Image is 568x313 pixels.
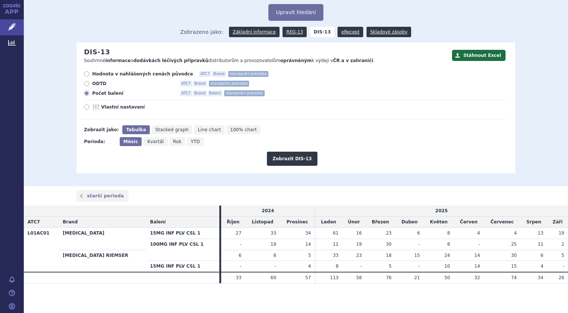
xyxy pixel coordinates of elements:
span: 23 [386,230,391,236]
span: 8 [273,253,276,258]
span: Balení [208,90,222,96]
span: 30 [511,253,517,258]
span: - [360,264,362,269]
span: Brand [212,71,226,77]
span: 14 [474,253,480,258]
span: YTD [191,139,200,144]
th: 15MG INF PLV CSL 1 [146,228,219,239]
span: - [418,242,420,247]
span: 11 [333,242,338,247]
span: 4 [540,264,543,269]
span: 57 [305,275,311,280]
th: 100MG INF PLV CSL 1 [146,239,219,261]
td: 2025 [315,206,568,216]
button: Stáhnout Excel [452,50,506,61]
span: 74 [511,275,517,280]
span: Kvartál [147,139,164,144]
span: 6 [540,253,543,258]
span: 100% chart [230,127,256,132]
div: Zobrazit jako: [84,125,119,134]
span: - [563,264,564,269]
span: 13 [538,230,543,236]
span: 16 [356,230,362,236]
span: Počet balení [92,90,174,96]
span: Brand [193,90,207,96]
td: Červen [454,217,484,228]
span: 19 [559,230,564,236]
span: ODTD [92,81,174,87]
span: 26 [559,275,564,280]
span: - [240,264,241,269]
th: [MEDICAL_DATA] [59,228,146,250]
td: Říjen [221,217,245,228]
span: 14 [474,264,480,269]
span: 19 [356,242,362,247]
span: 50 [444,275,450,280]
span: - [478,242,480,247]
a: starší perioda [77,190,129,202]
p: Souhrnné o distributorům a provozovatelům k výdeji v . [84,58,448,64]
span: 5 [389,264,392,269]
span: 15 [511,264,517,269]
span: 5 [308,253,311,258]
span: 60 [271,275,276,280]
span: Stacked graph [155,127,188,132]
strong: dodávkách léčivých přípravků [133,58,209,63]
span: 33 [236,275,241,280]
td: Únor [342,217,366,228]
a: REG-13 [283,27,307,37]
span: 23 [356,253,362,258]
a: Skladové zásoby [367,27,411,37]
span: 34 [538,275,543,280]
span: standardní jednotka [209,81,249,87]
span: 61 [333,230,338,236]
strong: ČR a v zahraničí [333,58,373,63]
td: Červenec [484,217,520,228]
span: Brand [63,219,78,225]
td: Březen [365,217,395,228]
span: Balení [150,219,166,225]
span: 25 [511,242,517,247]
span: 34 [305,230,311,236]
span: ATC7 [28,219,40,225]
span: standardní jednotka [224,90,264,96]
span: 8 [447,242,450,247]
span: 8 [447,230,450,236]
span: 4 [514,230,517,236]
span: ATC7 [180,81,192,87]
span: ATC7 [199,71,211,77]
span: 21 [414,275,420,280]
span: 6 [417,230,420,236]
span: - [240,242,241,247]
td: Duben [395,217,423,228]
span: 14 [305,242,311,247]
span: 58 [356,275,362,280]
span: 8 [336,264,339,269]
span: 76 [386,275,391,280]
span: 4 [477,230,480,236]
td: Květen [424,217,454,228]
a: Základní informace [229,27,280,37]
span: Line chart [198,127,221,132]
td: Září [547,217,568,228]
strong: DIS-13 [310,27,335,37]
span: 11 [538,242,543,247]
span: 24 [444,253,450,258]
a: eRecept [338,27,363,37]
h2: DIS-13 [84,48,110,56]
span: Tabulka [126,127,146,132]
span: - [418,264,420,269]
button: Upravit hledání [268,4,323,21]
span: Vlastní nastavení [101,104,183,110]
span: standardní jednotka [228,71,268,77]
span: ATC7 [180,90,192,96]
span: 18 [386,253,391,258]
span: 32 [474,275,480,280]
span: 113 [330,275,339,280]
span: 4 [308,264,311,269]
span: - [275,264,276,269]
span: Hodnota v nahlášených cenách původce [92,71,193,77]
strong: informace [106,58,131,63]
span: 15 [414,253,420,258]
td: Srpen [520,217,547,228]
